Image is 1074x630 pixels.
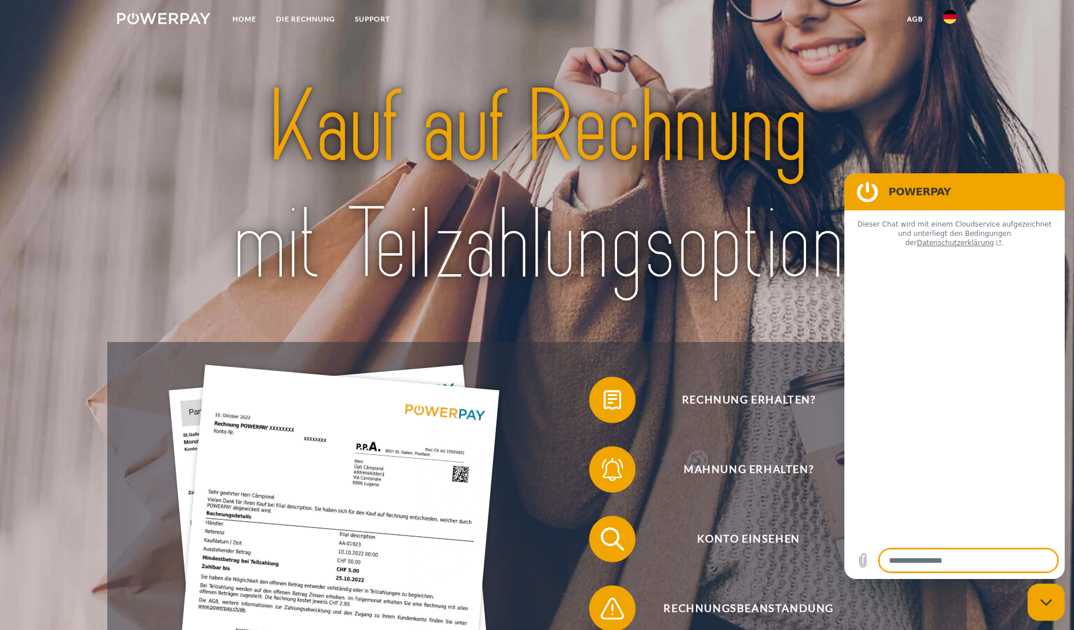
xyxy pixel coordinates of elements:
img: qb_bell.svg [598,455,627,484]
img: logo-powerpay-white.svg [117,13,211,24]
span: Rechnung erhalten? [607,377,891,423]
a: SUPPORT [345,9,400,30]
span: Mahnung erhalten? [607,446,891,493]
span: Konto einsehen [607,516,891,562]
a: DIE RECHNUNG [266,9,345,30]
img: qb_bill.svg [598,385,627,414]
button: Konto einsehen [589,516,891,562]
button: Mahnung erhalten? [589,446,891,493]
button: Rechnung erhalten? [589,377,891,423]
a: agb [897,9,933,30]
img: qb_warning.svg [598,594,627,623]
img: qb_search.svg [598,525,627,553]
iframe: Messaging-Fenster [844,173,1065,579]
iframe: Schaltfläche zum Öffnen des Messaging-Fensters; Konversation läuft [1028,584,1065,621]
img: title-powerpay_de.svg [159,63,916,309]
img: de [943,10,957,24]
a: Home [223,9,266,30]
